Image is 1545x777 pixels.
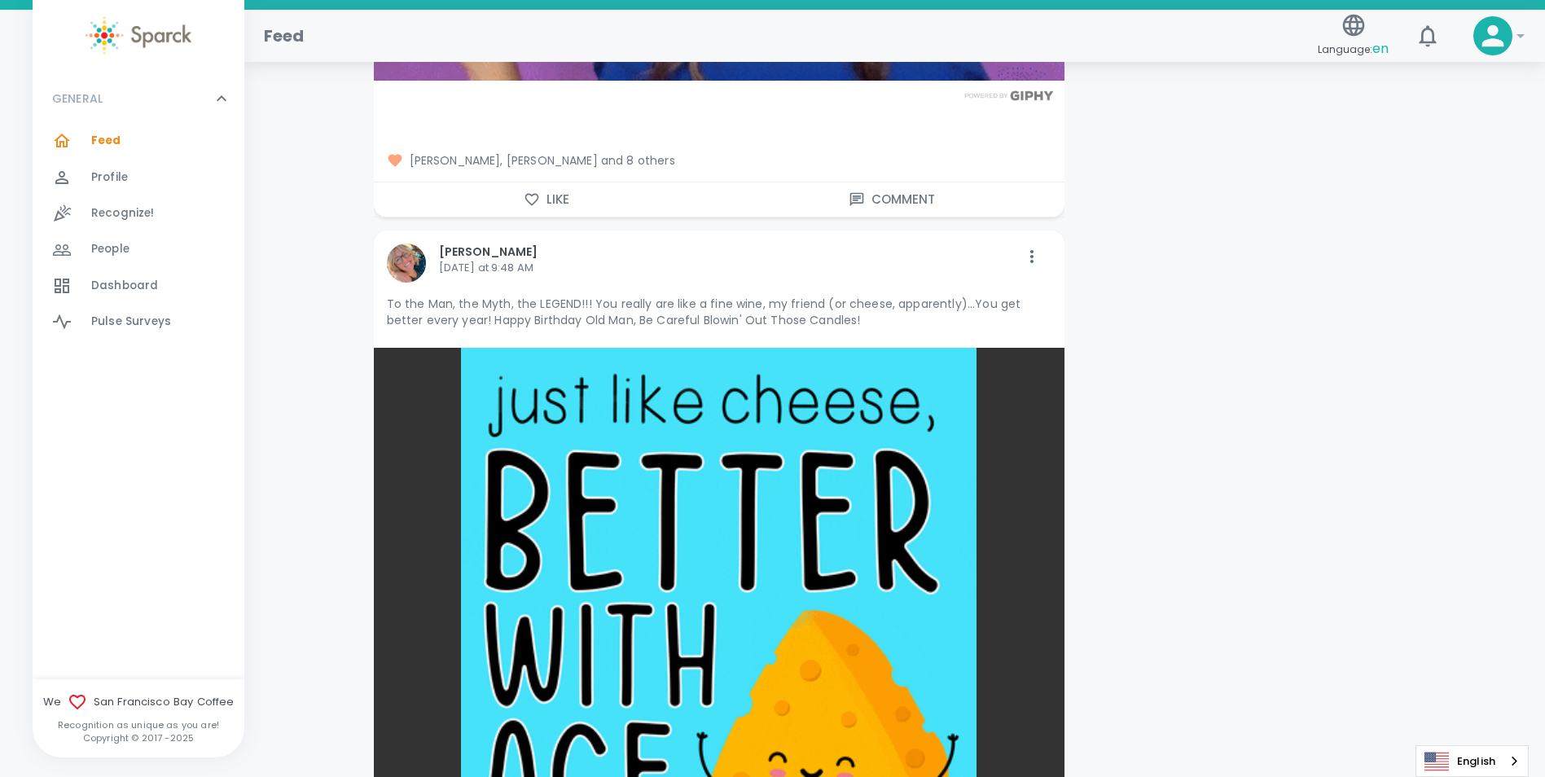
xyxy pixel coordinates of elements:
[33,195,244,231] a: Recognize!
[52,90,103,107] p: GENERAL
[33,231,244,267] a: People
[1318,38,1389,60] span: Language:
[387,296,1051,328] p: To the Man, the Myth, the LEGEND!!! You really are like a fine wine, my friend (or cheese, appare...
[1372,39,1389,58] span: en
[91,205,155,222] span: Recognize!
[1416,745,1529,777] aside: Language selected: English
[91,133,121,149] span: Feed
[1311,7,1395,65] button: Language:en
[33,74,244,123] div: GENERAL
[91,241,129,257] span: People
[1416,745,1529,777] div: Language
[1416,746,1528,776] a: English
[33,268,244,304] a: Dashboard
[91,278,158,294] span: Dashboard
[33,123,244,346] div: GENERAL
[387,152,1051,169] span: [PERSON_NAME], [PERSON_NAME] and 8 others
[33,692,244,712] span: We San Francisco Bay Coffee
[33,16,244,55] a: Sparck logo
[439,244,1019,260] p: [PERSON_NAME]
[33,731,244,744] p: Copyright © 2017 - 2025
[960,90,1058,101] img: Powered by GIPHY
[374,182,719,217] button: Like
[33,123,244,159] a: Feed
[33,718,244,731] p: Recognition as unique as you are!
[439,260,1019,276] p: [DATE] at 9:48 AM
[33,304,244,340] a: Pulse Surveys
[33,160,244,195] a: Profile
[387,244,426,283] img: Picture of Emily Eaton
[264,23,305,49] h1: Feed
[719,182,1064,217] button: Comment
[91,169,128,186] span: Profile
[91,314,171,330] span: Pulse Surveys
[86,16,191,55] img: Sparck logo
